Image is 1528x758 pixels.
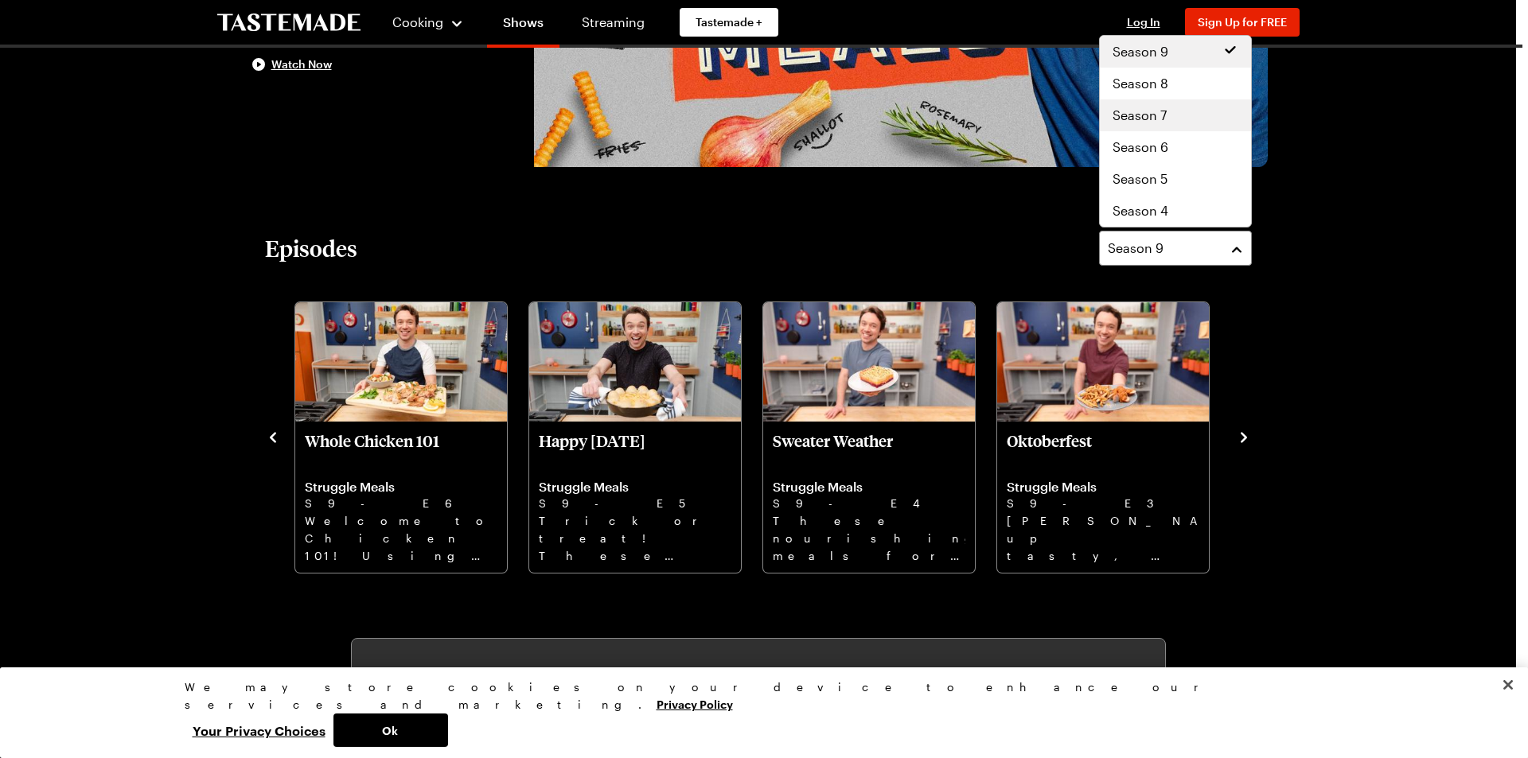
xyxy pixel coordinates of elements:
a: More information about your privacy, opens in a new tab [657,696,733,711]
button: Your Privacy Choices [185,713,333,747]
span: Season 7 [1113,106,1167,125]
div: Season 9 [1099,35,1252,227]
button: Ok [333,713,448,747]
span: Season 9 [1113,42,1168,61]
button: Close [1491,667,1526,702]
span: Season 9 [1108,239,1164,258]
button: Season 9 [1099,231,1252,266]
span: Season 6 [1113,138,1168,157]
span: Season 8 [1113,74,1168,93]
div: We may store cookies on your device to enhance our services and marketing. [185,678,1331,713]
span: Season 4 [1113,201,1168,220]
span: Season 5 [1113,169,1167,189]
div: Privacy [185,678,1331,747]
